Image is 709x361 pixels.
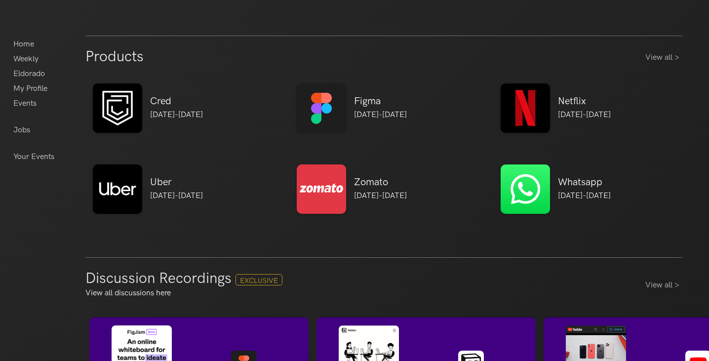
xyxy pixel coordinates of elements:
img: Whatsapp logo [501,164,550,214]
span: Exclusive [236,274,282,285]
h5: Netflix [558,95,611,107]
a: Zomato logo Zomato [DATE]-[DATE] [289,157,414,222]
img: Figma logo [297,83,346,133]
a: Cred logo Cred [DATE]-[DATE] [85,76,210,141]
h5: Zomato [354,176,407,188]
a: Your Events [13,150,54,164]
p: [DATE]-[DATE] [150,109,203,121]
h5: Cred [150,95,203,107]
a: Uber logo Uber [DATE]-[DATE] [85,157,210,222]
p: View all discussions here [85,287,282,299]
p: [DATE]-[DATE] [558,109,611,121]
p: [DATE]-[DATE] [150,190,203,202]
h3: Products [85,48,144,66]
a: Whatsapp logo Whatsapp [DATE]-[DATE] [493,157,618,222]
h5: Figma [354,95,407,107]
a: Netflix logo Netflix [DATE]-[DATE] [493,76,618,141]
p: [DATE]-[DATE] [354,109,407,121]
p: [DATE]-[DATE] [354,190,407,202]
a: View all > [645,52,682,64]
a: Jobs [13,123,30,138]
h5: Whatsapp [558,176,611,188]
img: Uber logo [93,164,142,214]
h5: Uber [150,176,203,188]
a: Weekly [13,52,39,67]
img: Netflix logo [501,83,550,133]
a: Eldorado [13,67,45,81]
p: [DATE]-[DATE] [558,190,611,202]
a: Home [13,37,34,52]
a: Figma logo Figma [DATE]-[DATE] [289,76,414,141]
a: Events [13,96,37,111]
img: Cred logo [93,83,142,133]
a: My Profile [13,81,47,96]
img: Zomato logo [297,164,346,214]
h3: Discussion Recordings [85,270,232,287]
a: View all > [645,280,682,291]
